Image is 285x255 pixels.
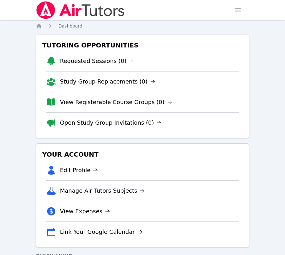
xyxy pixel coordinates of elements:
[60,227,142,236] a: Link Your Google Calendar
[36,1,125,19] img: Air Tutors
[60,166,98,175] a: Edit Profile
[60,207,110,216] a: View Expenses
[60,186,145,195] a: Manage Air Tutors Subjects
[58,23,82,28] span: Dashboard
[36,23,250,29] nav: Breadcrumb
[60,57,134,65] a: Requested Sessions (0)
[60,98,172,107] a: View Registerable Course Groups (0)
[41,149,244,160] h3: Your Account
[60,118,162,127] a: Open Study Group Invitations (0)
[41,40,244,51] h3: Tutoring Opportunities
[58,23,82,29] a: Dashboard
[60,77,155,86] a: Study Group Replacements (0)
